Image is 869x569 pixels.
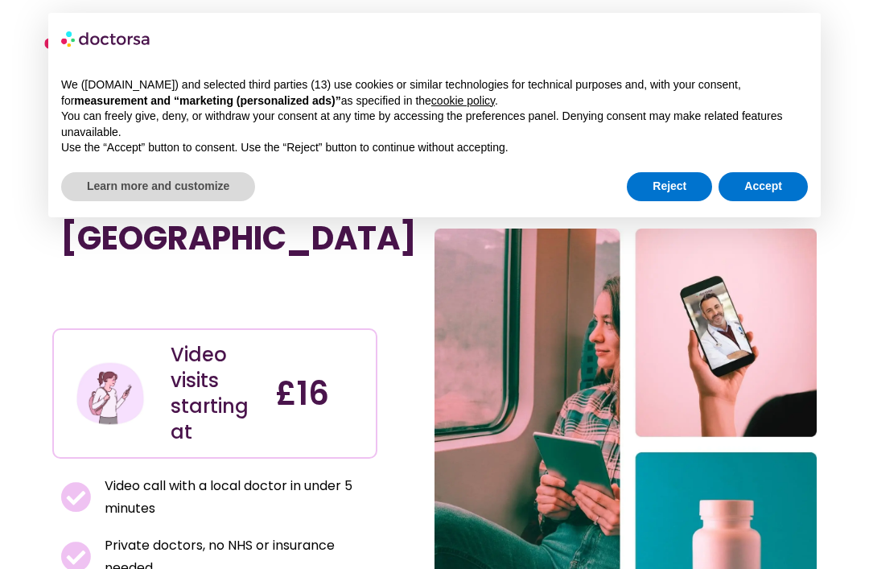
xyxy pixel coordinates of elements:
div: Video visits starting at [171,342,259,445]
button: Reject [627,172,712,201]
iframe: Customer reviews powered by Trustpilot [60,293,369,312]
p: We ([DOMAIN_NAME]) and selected third parties (13) use cookies or similar technologies for techni... [61,77,808,109]
h1: See a doctor online in minutes in [GEOGRAPHIC_DATA] [60,103,369,258]
strong: measurement and “marketing (personalized ads)” [74,94,340,107]
button: Learn more and customize [61,172,255,201]
button: Accept [719,172,808,201]
a: cookie policy [431,94,495,107]
p: Use the “Accept” button to consent. Use the “Reject” button to continue without accepting. [61,140,808,156]
img: logo [61,26,151,52]
iframe: Customer reviews powered by Trustpilot [60,274,302,293]
img: Illustration depicting a young woman in a casual outfit, engaged with her smartphone. She has a p... [75,358,146,429]
h4: £16 [275,374,364,413]
span: Video call with a local doctor in under 5 minutes [101,475,369,520]
p: You can freely give, deny, or withdraw your consent at any time by accessing the preferences pane... [61,109,808,140]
